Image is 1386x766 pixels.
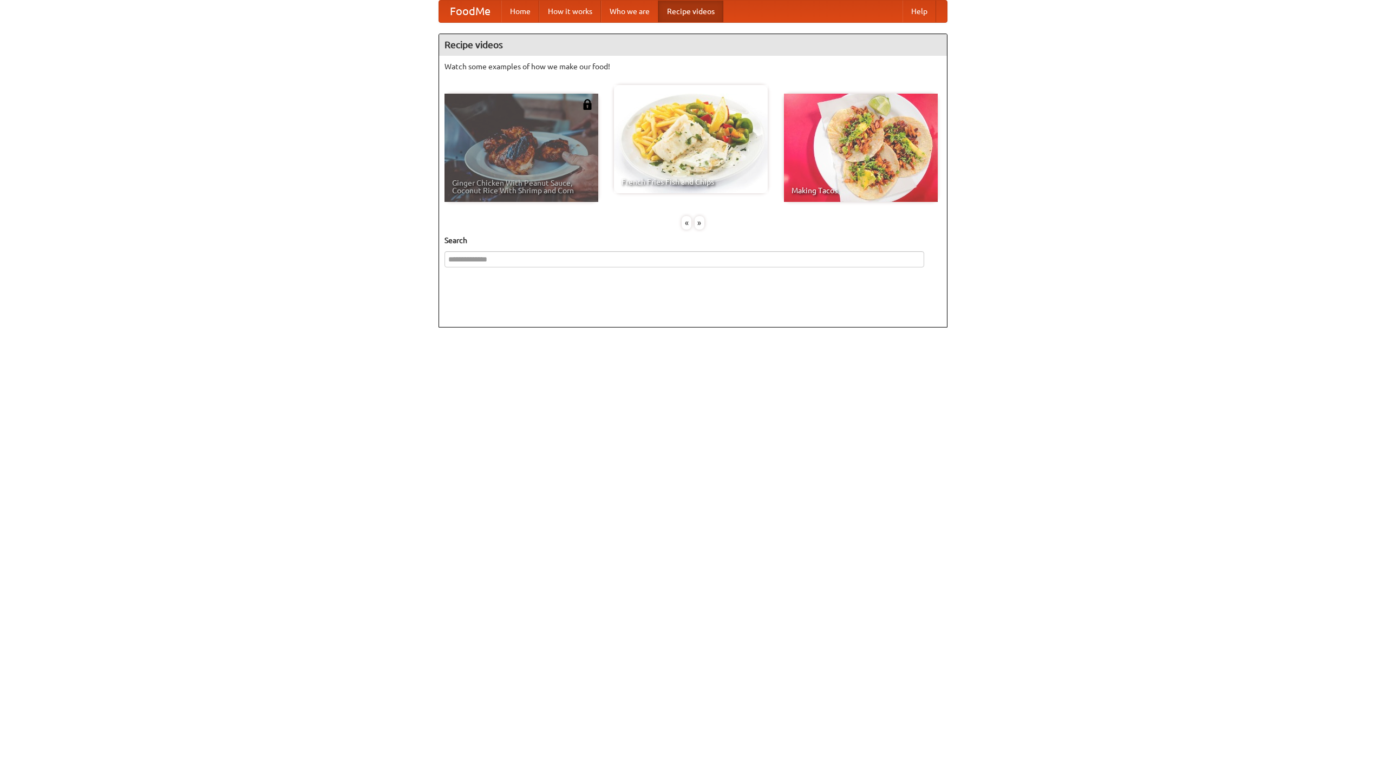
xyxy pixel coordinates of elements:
a: Help [903,1,936,22]
div: « [682,216,691,230]
img: 483408.png [582,99,593,110]
p: Watch some examples of how we make our food! [444,61,942,72]
a: How it works [539,1,601,22]
a: FoodMe [439,1,501,22]
span: Making Tacos [792,187,930,194]
a: Making Tacos [784,94,938,202]
a: Who we are [601,1,658,22]
span: French Fries Fish and Chips [622,178,760,186]
h5: Search [444,235,942,246]
div: » [695,216,704,230]
a: Home [501,1,539,22]
h4: Recipe videos [439,34,947,56]
a: French Fries Fish and Chips [614,85,768,193]
a: Recipe videos [658,1,723,22]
